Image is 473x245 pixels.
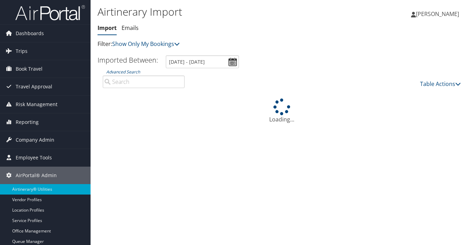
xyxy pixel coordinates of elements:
a: Emails [122,24,139,32]
span: [PERSON_NAME] [416,10,459,18]
a: Show Only My Bookings [112,40,180,48]
a: [PERSON_NAME] [411,3,466,24]
img: airportal-logo.png [15,5,85,21]
h3: Imported Between: [98,55,158,65]
a: Import [98,24,117,32]
span: Risk Management [16,96,57,113]
span: Reporting [16,113,39,131]
a: Table Actions [420,80,461,88]
span: Dashboards [16,25,44,42]
input: [DATE] - [DATE] [166,55,239,68]
span: AirPortal® Admin [16,167,57,184]
span: Trips [16,42,28,60]
span: Company Admin [16,131,54,149]
p: Filter: [98,40,343,49]
a: Advanced Search [106,69,140,75]
div: Loading... [98,98,466,124]
span: Book Travel [16,60,42,78]
input: Advanced Search [103,76,185,88]
span: Travel Approval [16,78,52,95]
span: Employee Tools [16,149,52,166]
h1: Airtinerary Import [98,5,343,19]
